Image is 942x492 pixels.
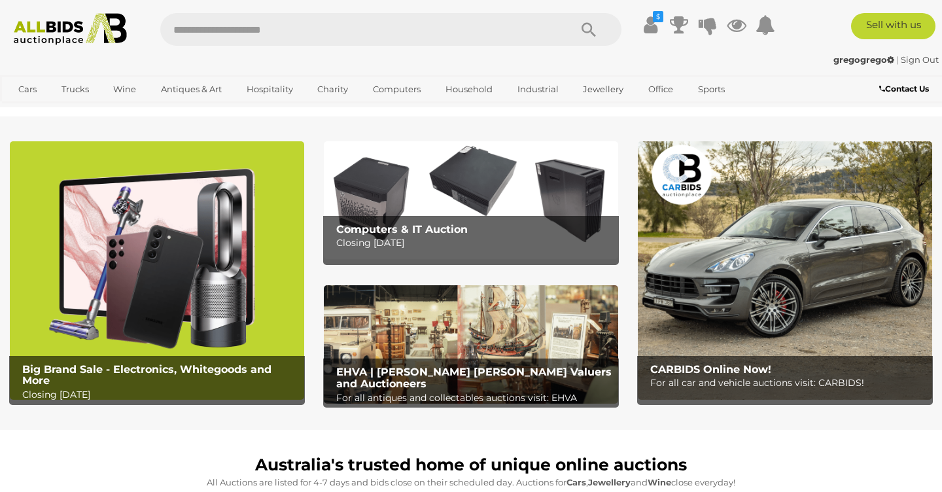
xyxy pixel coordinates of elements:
a: Cars [10,79,45,100]
a: Sports [689,79,733,100]
img: Allbids.com.au [7,13,134,45]
a: Wine [105,79,145,100]
strong: Wine [648,477,671,487]
a: Office [640,79,682,100]
b: Contact Us [879,84,929,94]
h1: Australia's trusted home of unique online auctions [16,456,926,474]
a: Household [437,79,501,100]
a: Trucks [53,79,97,100]
b: Big Brand Sale - Electronics, Whitegoods and More [22,363,271,387]
a: CARBIDS Online Now! CARBIDS Online Now! For all car and vehicle auctions visit: CARBIDS! [638,141,932,399]
a: Sell with us [851,13,935,39]
a: gregogrego [833,54,896,65]
span: | [896,54,899,65]
p: For all car and vehicle auctions visit: CARBIDS! [650,375,926,391]
a: Computers & IT Auction Computers & IT Auction Closing [DATE] [324,141,618,259]
b: Computers & IT Auction [336,223,468,236]
img: Computers & IT Auction [324,141,618,259]
a: Antiques & Art [152,79,230,100]
b: EHVA | [PERSON_NAME] [PERSON_NAME] Valuers and Auctioneers [336,366,612,390]
strong: Cars [567,477,586,487]
strong: gregogrego [833,54,894,65]
a: Contact Us [879,82,932,96]
p: Closing [DATE] [336,235,612,251]
img: Big Brand Sale - Electronics, Whitegoods and More [10,141,304,399]
a: Computers [364,79,429,100]
a: $ [640,13,660,37]
p: For all antiques and collectables auctions visit: EHVA [336,390,612,406]
a: Industrial [509,79,567,100]
p: Closing [DATE] [22,387,298,403]
i: $ [653,11,663,22]
img: CARBIDS Online Now! [638,141,932,399]
a: Sign Out [901,54,939,65]
a: Big Brand Sale - Electronics, Whitegoods and More Big Brand Sale - Electronics, Whitegoods and Mo... [10,141,304,399]
a: EHVA | Evans Hastings Valuers and Auctioneers EHVA | [PERSON_NAME] [PERSON_NAME] Valuers and Auct... [324,285,618,403]
img: EHVA | Evans Hastings Valuers and Auctioneers [324,285,618,403]
strong: Jewellery [588,477,631,487]
p: All Auctions are listed for 4-7 days and bids close on their scheduled day. Auctions for , and cl... [16,475,926,490]
a: Hospitality [238,79,302,100]
a: Jewellery [574,79,632,100]
button: Search [556,13,621,46]
a: Charity [309,79,357,100]
a: [GEOGRAPHIC_DATA] [10,100,120,122]
b: CARBIDS Online Now! [650,363,771,376]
